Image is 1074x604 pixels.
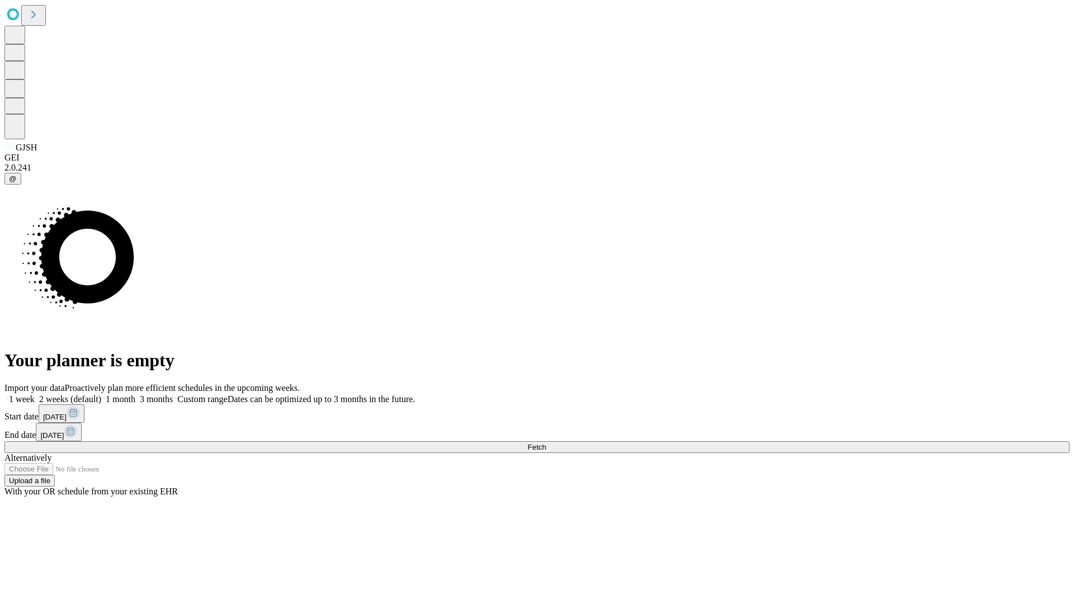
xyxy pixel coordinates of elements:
span: [DATE] [40,431,64,440]
button: Upload a file [4,475,55,487]
span: GJSH [16,143,37,152]
div: Start date [4,404,1070,423]
span: 1 month [106,394,135,404]
span: 3 months [140,394,173,404]
button: [DATE] [36,423,82,441]
span: 2 weeks (default) [39,394,101,404]
span: Custom range [177,394,227,404]
span: 1 week [9,394,35,404]
span: Import your data [4,383,65,393]
span: Dates can be optimized up to 3 months in the future. [228,394,415,404]
button: @ [4,173,21,185]
span: Fetch [527,443,546,451]
button: Fetch [4,441,1070,453]
span: @ [9,174,17,183]
div: 2.0.241 [4,163,1070,173]
h1: Your planner is empty [4,350,1070,371]
span: Proactively plan more efficient schedules in the upcoming weeks. [65,383,300,393]
button: [DATE] [39,404,84,423]
span: [DATE] [43,413,67,421]
div: GEI [4,153,1070,163]
span: With your OR schedule from your existing EHR [4,487,178,496]
div: End date [4,423,1070,441]
span: Alternatively [4,453,51,463]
